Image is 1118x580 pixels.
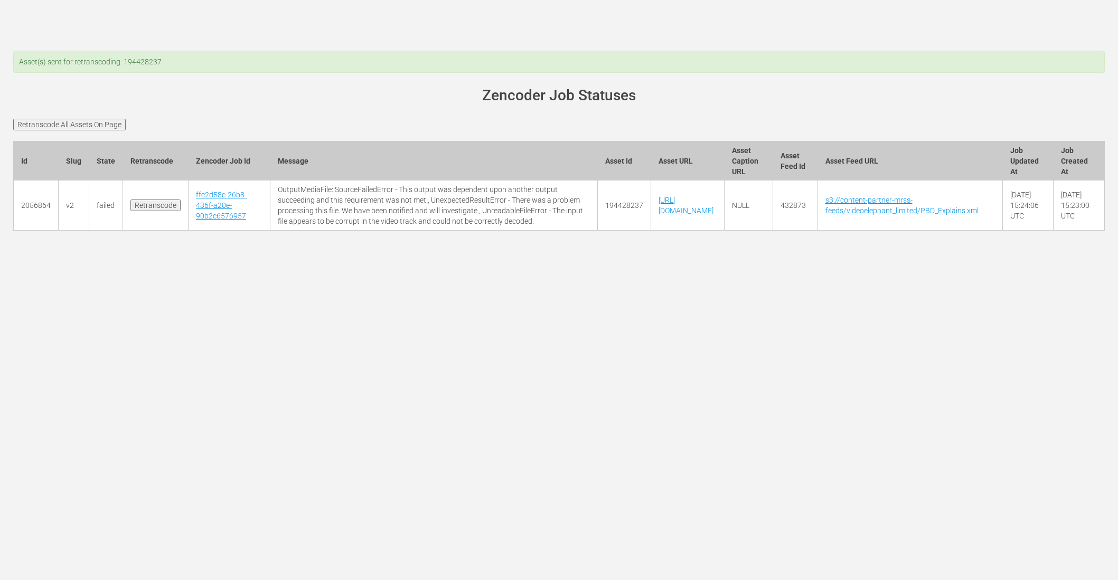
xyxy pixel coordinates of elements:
td: OutputMediaFile::SourceFailedError - This output was dependent upon another output succeeding and... [270,180,598,231]
td: 194428237 [598,180,651,231]
th: Retranscode [123,141,189,180]
th: Asset Caption URL [725,141,773,180]
th: Asset Id [598,141,651,180]
td: v2 [59,180,89,231]
td: 2056864 [14,180,59,231]
td: failed [89,180,123,231]
a: [URL][DOMAIN_NAME] [659,196,713,215]
th: Asset Feed URL [818,141,1002,180]
td: [DATE] 15:24:06 UTC [1002,180,1054,231]
th: Id [14,141,59,180]
td: 432873 [773,180,818,231]
a: s3://content-partner-mrss-feeds/videoelephant_limited/PBD_Explains.xml [825,196,979,215]
td: [DATE] 15:23:00 UTC [1054,180,1105,231]
th: Job Updated At [1002,141,1054,180]
div: Asset(s) sent for retranscoding: 194428237 [13,51,1105,73]
th: Slug [59,141,89,180]
td: NULL [725,180,773,231]
th: Zencoder Job Id [189,141,270,180]
input: Retranscode All Assets On Page [13,119,126,130]
input: Retranscode [130,199,181,211]
th: State [89,141,123,180]
a: ffe2d58c-26b8-436f-a20e-90b2c6576957 [196,191,247,220]
th: Asset URL [651,141,725,180]
th: Message [270,141,598,180]
th: Job Created At [1054,141,1105,180]
th: Asset Feed Id [773,141,818,180]
h1: Zencoder Job Statuses [28,88,1090,104]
